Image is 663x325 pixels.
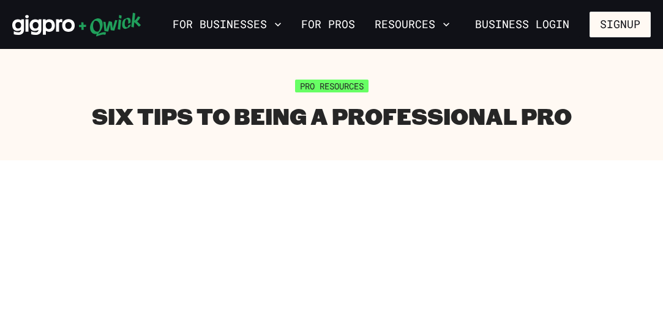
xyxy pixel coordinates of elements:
[590,12,651,37] button: Signup
[295,80,369,92] span: Pro Resources
[168,14,287,35] button: For Businesses
[92,102,572,130] h1: Six Tips To Being a Professional Pro
[370,14,455,35] button: Resources
[465,12,580,37] a: Business Login
[296,14,360,35] a: For Pros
